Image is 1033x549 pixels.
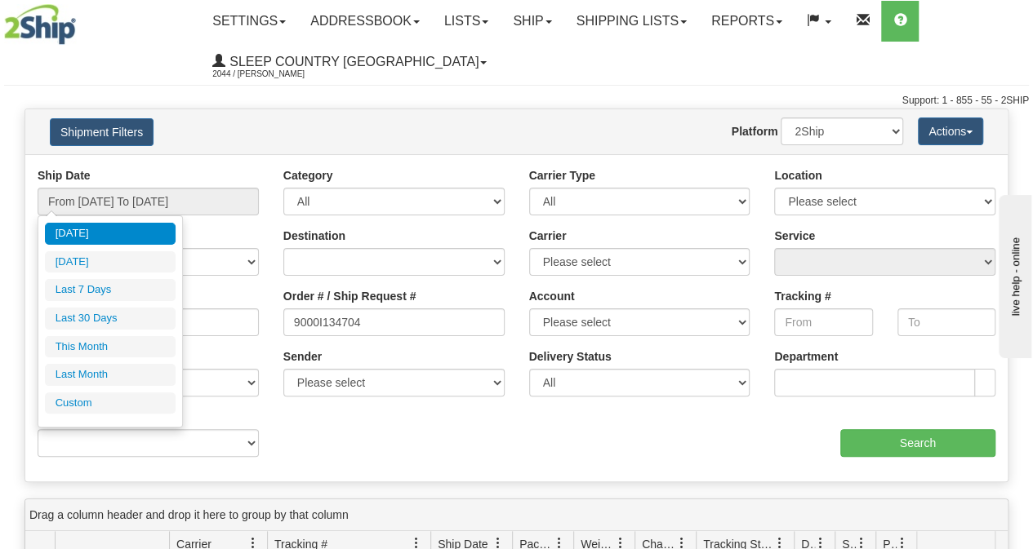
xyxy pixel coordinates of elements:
[50,118,154,146] button: Shipment Filters
[283,288,416,304] label: Order # / Ship Request #
[12,14,151,26] div: live help - online
[529,348,612,365] label: Delivery Status
[283,167,333,184] label: Category
[45,308,176,330] li: Last 30 Days
[840,429,996,457] input: Search
[45,279,176,301] li: Last 7 Days
[774,308,872,336] input: From
[774,348,838,365] label: Department
[225,55,479,69] span: Sleep Country [GEOGRAPHIC_DATA]
[897,308,995,336] input: To
[774,167,822,184] label: Location
[45,336,176,358] li: This Month
[529,167,595,184] label: Carrier Type
[200,42,499,82] a: Sleep Country [GEOGRAPHIC_DATA] 2044 / [PERSON_NAME]
[432,1,501,42] a: Lists
[283,228,345,244] label: Destination
[298,1,432,42] a: Addressbook
[732,123,778,139] label: Platform
[38,167,91,184] label: Ship Date
[200,1,298,42] a: Settings
[45,392,176,414] li: Custom
[774,288,830,304] label: Tracking #
[45,251,176,273] li: [DATE]
[25,499,1008,531] div: grid grouping header
[45,223,176,245] li: [DATE]
[501,1,563,42] a: Ship
[45,364,176,386] li: Last Month
[529,288,575,304] label: Account
[774,228,815,244] label: Service
[4,4,76,45] img: logo2044.jpg
[529,228,567,244] label: Carrier
[918,117,983,145] button: Actions
[995,191,1031,357] iframe: chat widget
[564,1,699,42] a: Shipping lists
[212,66,335,82] span: 2044 / [PERSON_NAME]
[699,1,795,42] a: Reports
[283,348,322,365] label: Sender
[4,94,1029,108] div: Support: 1 - 855 - 55 - 2SHIP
